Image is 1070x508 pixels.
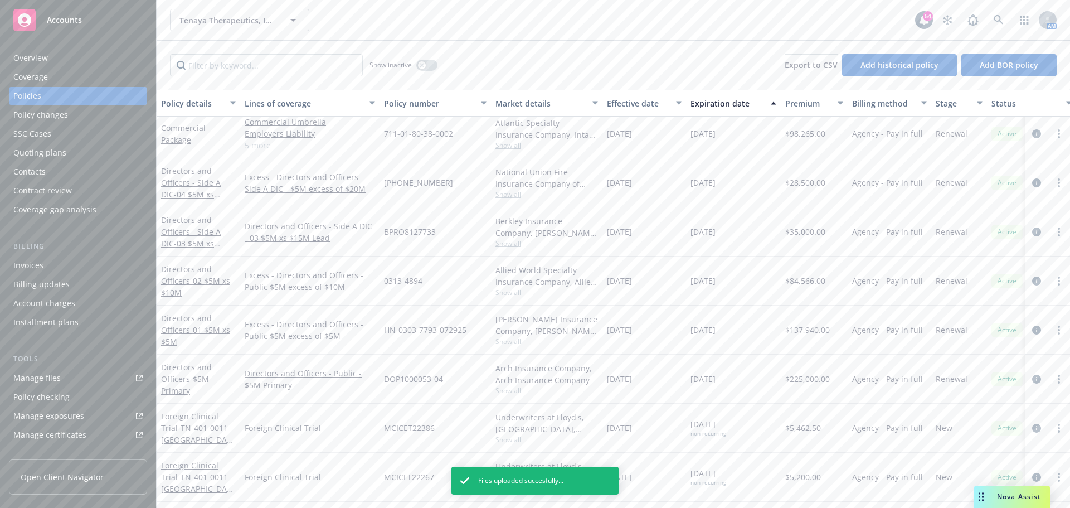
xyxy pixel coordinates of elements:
span: - 01 $5M xs $5M [161,325,230,347]
a: Foreign Clinical Trial [245,471,375,483]
a: Report a Bug [962,9,984,31]
a: circleInformation [1030,176,1043,190]
span: Agency - Pay in full [852,422,923,434]
a: Manage exposures [9,407,147,425]
a: Billing updates [9,275,147,293]
a: Directors and Officers [161,313,230,347]
a: Overview [9,49,147,67]
span: Agency - Pay in full [852,128,923,139]
a: Foreign Clinical Trial [161,411,231,457]
div: Status [991,98,1059,109]
button: Policy details [157,90,240,117]
a: more [1052,225,1066,239]
a: Account charges [9,294,147,312]
span: Show all [495,239,598,248]
div: Market details [495,98,586,109]
div: Underwriters at Lloyd's, [GEOGRAPHIC_DATA], [PERSON_NAME] of [GEOGRAPHIC_DATA], Clinical Trials I... [495,461,598,484]
span: Export to CSV [785,60,838,70]
div: Drag to move [974,486,988,508]
span: MCICLT22267 [384,471,434,483]
button: Billing method [848,90,931,117]
span: - 04 $5M xs $20M Excess [161,189,220,211]
div: Coverage [13,68,48,86]
a: circleInformation [1030,372,1043,386]
span: Show all [495,337,598,346]
div: Account charges [13,294,75,312]
div: Lines of coverage [245,98,363,109]
span: Add historical policy [860,60,938,70]
a: circleInformation [1030,127,1043,141]
a: Switch app [1013,9,1035,31]
span: [DATE] [607,373,632,385]
span: - TN-401-0011 [GEOGRAPHIC_DATA] [161,423,233,457]
button: Tenaya Therapeutics, Inc. [170,9,309,31]
a: Installment plans [9,313,147,331]
a: Manage files [9,369,147,387]
span: Show all [495,386,598,395]
span: Show all [495,141,598,150]
button: Premium [781,90,848,117]
div: Policy changes [13,106,68,124]
button: Policy number [380,90,491,117]
div: Overview [13,49,48,67]
a: circleInformation [1030,471,1043,484]
span: Renewal [936,324,967,336]
button: Add BOR policy [961,54,1057,76]
span: Agency - Pay in full [852,177,923,188]
span: $5,462.50 [785,422,821,434]
div: non-recurring [690,430,726,437]
span: 0313-4894 [384,275,422,287]
div: Arch Insurance Company, Arch Insurance Company [495,362,598,386]
span: Open Client Navigator [21,471,104,483]
a: Foreign Clinical Trial [245,422,375,434]
span: [DATE] [607,422,632,434]
div: Berkley Insurance Company, [PERSON_NAME] Corporation [495,215,598,239]
span: Renewal [936,226,967,238]
span: Agency - Pay in full [852,275,923,287]
span: [DATE] [690,373,716,385]
span: Agency - Pay in full [852,373,923,385]
span: [DATE] [607,226,632,238]
span: Agency - Pay in full [852,471,923,483]
a: Directors and Officers [161,264,230,298]
a: 5 more [245,139,375,151]
span: Add BOR policy [980,60,1038,70]
span: $5,200.00 [785,471,821,483]
input: Filter by keyword... [170,54,363,76]
div: Installment plans [13,313,79,331]
span: DOP1000053-04 [384,373,443,385]
span: Renewal [936,275,967,287]
a: Contract review [9,182,147,200]
span: $225,000.00 [785,373,830,385]
div: Quoting plans [13,144,66,162]
span: Show all [495,288,598,297]
span: [DATE] [690,128,716,139]
span: Nova Assist [997,492,1041,501]
a: Coverage [9,68,147,86]
span: New [936,422,952,434]
span: Accounts [47,16,82,25]
div: 54 [923,11,933,21]
span: Active [996,129,1018,139]
a: circleInformation [1030,274,1043,288]
span: Show all [495,190,598,199]
a: Policy changes [9,106,147,124]
span: [DATE] [607,128,632,139]
button: Nova Assist [974,486,1050,508]
span: [DATE] [690,275,716,287]
span: Files uploaded succesfully... [478,476,563,486]
a: Excess - Directors and Officers - Public $5M excess of $10M [245,269,375,293]
span: Agency - Pay in full [852,324,923,336]
span: [DATE] [607,275,632,287]
button: Stage [931,90,987,117]
a: Foreign Clinical Trial [161,460,231,506]
div: Contacts [13,163,46,181]
span: $137,940.00 [785,324,830,336]
span: $98,265.00 [785,128,825,139]
div: Billing method [852,98,915,109]
div: Contract review [13,182,72,200]
span: [DATE] [690,467,726,486]
div: Policy details [161,98,223,109]
span: $84,566.00 [785,275,825,287]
